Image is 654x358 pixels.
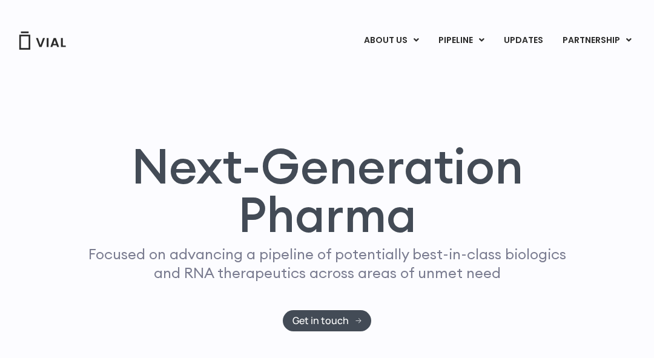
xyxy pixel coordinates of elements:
a: PARTNERSHIPMenu Toggle [553,30,641,51]
a: UPDATES [494,30,552,51]
a: PIPELINEMenu Toggle [429,30,494,51]
img: Vial Logo [18,31,67,50]
a: Get in touch [283,310,372,331]
a: ABOUT USMenu Toggle [354,30,428,51]
h1: Next-Generation Pharma [65,142,589,239]
p: Focused on advancing a pipeline of potentially best-in-class biologics and RNA therapeutics acros... [83,245,571,282]
span: Get in touch [292,316,349,325]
